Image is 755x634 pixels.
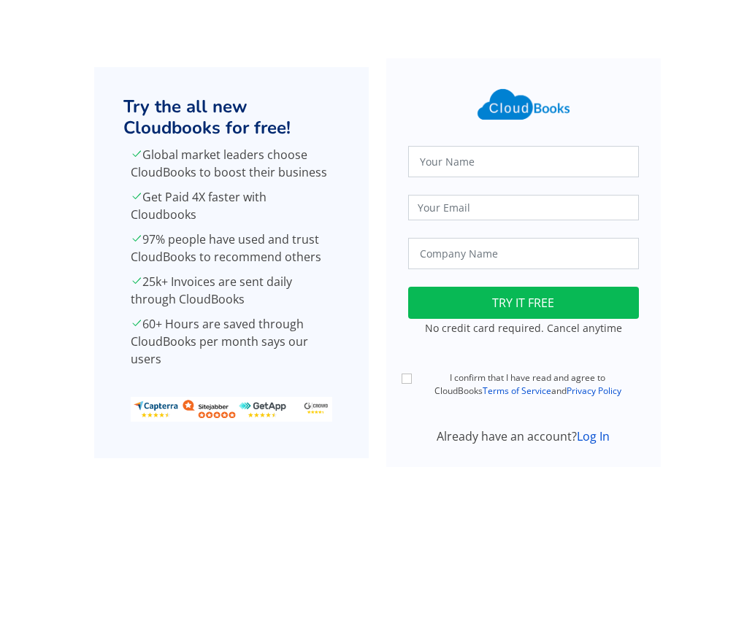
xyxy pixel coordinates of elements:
[408,195,639,220] input: Your Email
[131,188,332,223] p: Get Paid 4X faster with Cloudbooks
[483,384,551,397] a: Terms of Service
[131,397,332,422] img: ratings_banner.png
[131,273,332,308] p: 25k+ Invoices are sent daily through CloudBooks
[399,428,648,445] div: Already have an account?
[408,287,639,319] button: TRY IT FREE
[425,321,622,335] small: No credit card required. Cancel anytime
[408,146,639,177] input: Your Name
[131,231,332,266] p: 97% people have used and trust CloudBooks to recommend others
[469,80,578,128] img: Cloudbooks Logo
[123,96,340,139] h2: Try the all new Cloudbooks for free!
[131,146,332,181] p: Global market leaders choose CloudBooks to boost their business
[567,384,621,397] a: Privacy Policy
[577,428,610,444] a: Log In
[408,238,639,269] input: Company Name
[131,315,332,368] p: 60+ Hours are saved through CloudBooks per month says our users
[417,371,639,398] label: I confirm that I have read and agree to CloudBooks and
